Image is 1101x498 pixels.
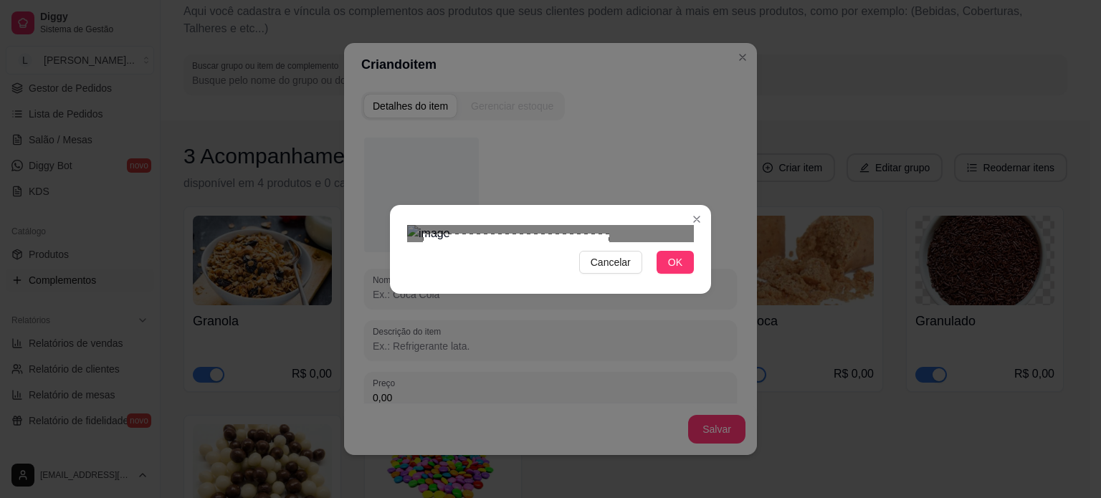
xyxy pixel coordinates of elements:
button: OK [657,251,694,274]
span: Cancelar [591,254,631,270]
img: image [407,225,694,242]
span: OK [668,254,682,270]
div: Use the arrow keys to move the crop selection area [423,234,610,421]
button: Cancelar [579,251,642,274]
button: Close [685,208,708,231]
